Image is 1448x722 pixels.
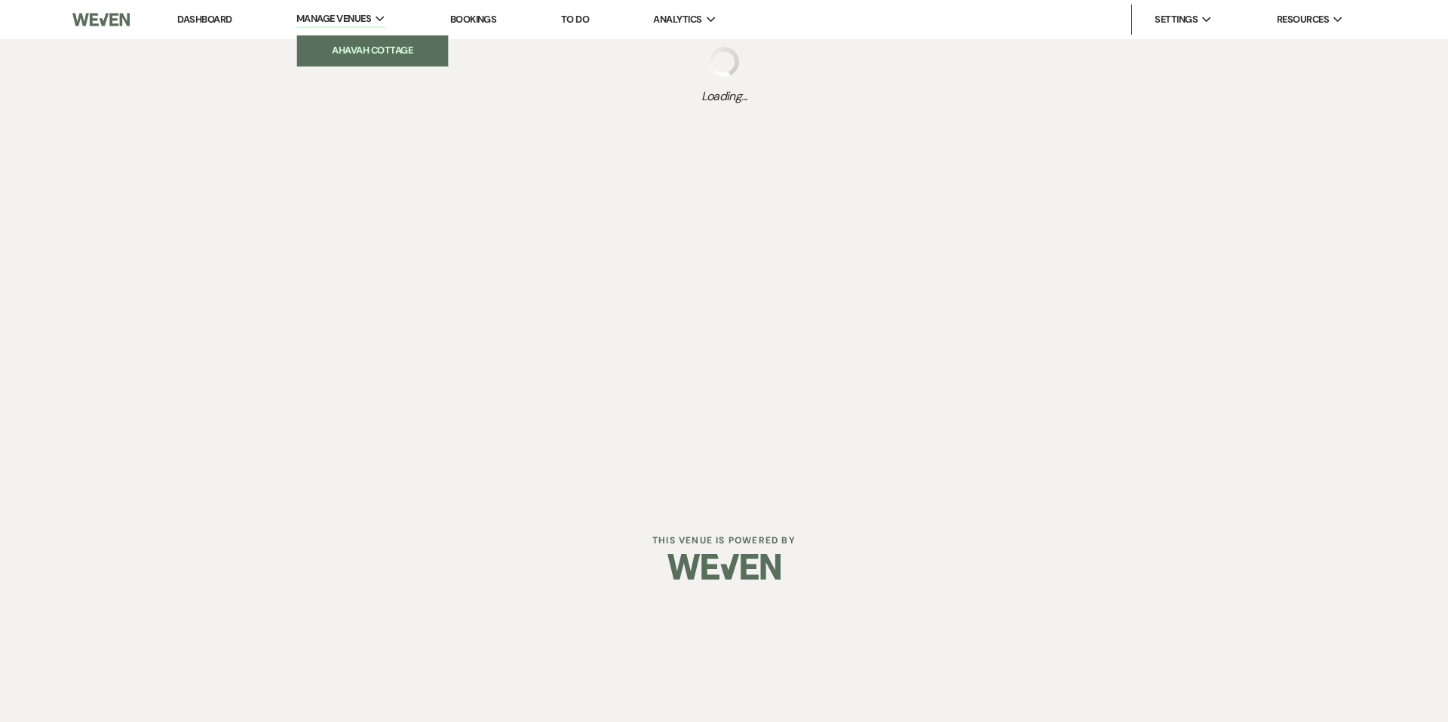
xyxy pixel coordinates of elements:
[561,13,589,26] a: To Do
[450,13,497,26] a: Bookings
[296,11,371,26] span: Manage Venues
[72,4,130,35] img: Weven Logo
[1155,12,1198,27] span: Settings
[667,540,781,593] img: Weven Logo
[1277,12,1329,27] span: Resources
[177,13,232,26] a: Dashboard
[709,47,739,77] img: loading spinner
[297,35,448,66] a: Ahavah Cottage
[305,43,440,58] li: Ahavah Cottage
[653,12,701,27] span: Analytics
[701,87,747,106] span: Loading...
